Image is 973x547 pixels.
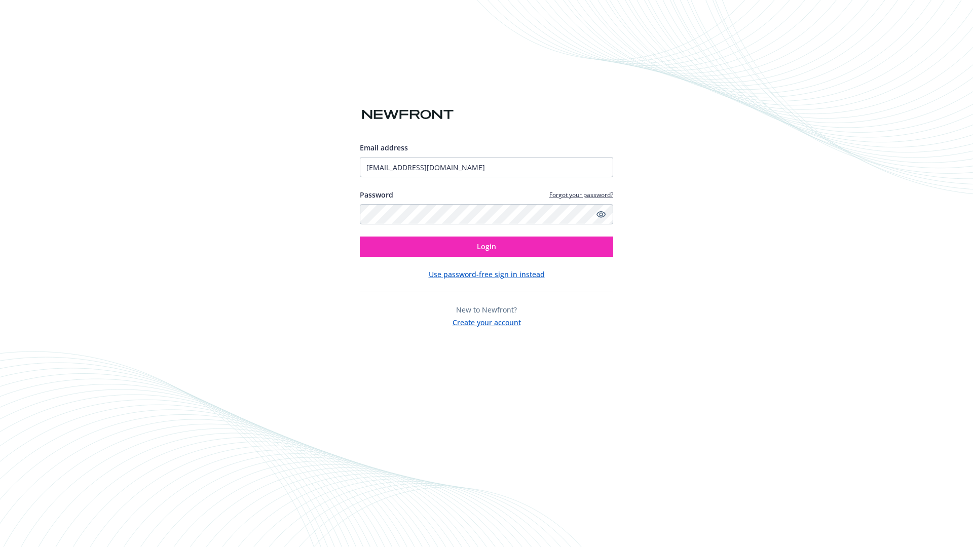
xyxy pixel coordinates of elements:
[429,269,545,280] button: Use password-free sign in instead
[360,204,613,224] input: Enter your password
[453,315,521,328] button: Create your account
[549,190,613,199] a: Forgot your password?
[595,208,607,220] a: Show password
[360,189,393,200] label: Password
[360,157,613,177] input: Enter your email
[360,143,408,152] span: Email address
[360,106,456,124] img: Newfront logo
[360,237,613,257] button: Login
[477,242,496,251] span: Login
[456,305,517,315] span: New to Newfront?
